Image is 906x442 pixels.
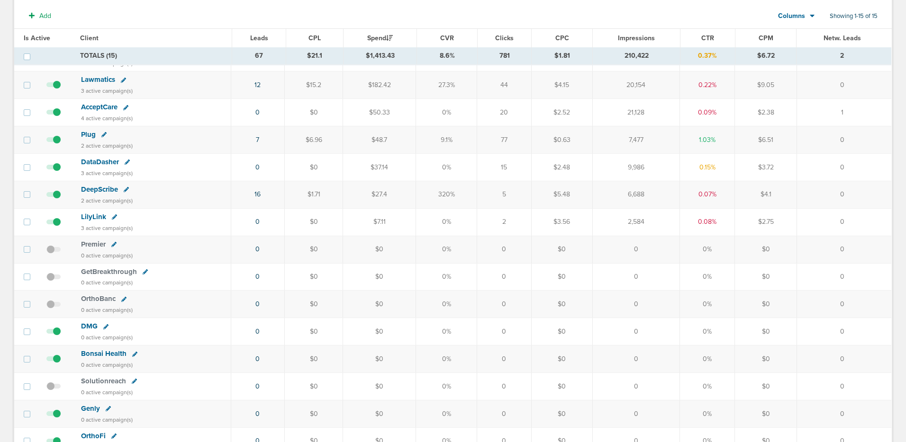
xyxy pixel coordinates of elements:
[81,88,133,94] small: 3 active campaign(s)
[284,400,343,427] td: $0
[343,263,416,291] td: $0
[416,71,477,99] td: 27.3%
[81,115,133,122] small: 4 active campaign(s)
[797,345,891,373] td: 0
[477,345,532,373] td: 0
[735,236,797,263] td: $0
[477,126,532,154] td: 77
[477,99,532,126] td: 20
[680,47,735,64] td: 0.37%
[255,410,260,418] a: 0
[284,318,343,345] td: $0
[416,208,477,236] td: 0%
[74,47,232,64] td: TOTALS (15)
[477,47,531,64] td: 781
[701,34,714,42] span: CTR
[592,291,679,318] td: 0
[284,263,343,291] td: $0
[81,225,133,231] small: 3 active campaign(s)
[797,153,891,181] td: 0
[778,11,805,21] span: Columns
[81,240,106,248] span: Premier
[797,318,891,345] td: 0
[416,373,477,400] td: 0%
[531,291,592,318] td: $0
[592,99,679,126] td: 21,128
[735,99,797,126] td: $2.38
[735,181,797,208] td: $4.1
[824,34,861,42] span: Netw. Leads
[592,71,679,99] td: 20,154
[830,12,878,20] span: Showing 1-15 of 15
[531,373,592,400] td: $0
[592,181,679,208] td: 6,688
[735,345,797,373] td: $0
[592,373,679,400] td: 0
[531,318,592,345] td: $0
[592,318,679,345] td: 0
[477,181,532,208] td: 5
[679,291,734,318] td: 0%
[531,181,592,208] td: $5.48
[80,34,99,42] span: Client
[797,263,891,291] td: 0
[81,404,100,413] span: Genly
[735,373,797,400] td: $0
[592,126,679,154] td: 7,477
[735,126,797,154] td: $6.51
[255,245,260,253] a: 0
[679,400,734,427] td: 0%
[679,126,734,154] td: 1.03%
[531,263,592,291] td: $0
[343,71,416,99] td: $182.42
[343,236,416,263] td: $0
[531,153,592,181] td: $2.48
[592,400,679,427] td: 0
[735,318,797,345] td: $0
[531,99,592,126] td: $2.52
[284,181,343,208] td: $1.71
[284,373,343,400] td: $0
[81,322,98,330] span: DMG
[735,153,797,181] td: $3.72
[367,34,393,42] span: Spend
[232,47,286,64] td: 67
[81,170,133,177] small: 3 active campaign(s)
[81,377,126,385] span: Solutionreach
[81,158,119,166] span: DataDasher
[39,12,51,20] span: Add
[81,142,133,149] small: 2 active campaign(s)
[592,153,679,181] td: 9,986
[254,81,261,89] a: 12
[679,318,734,345] td: 0%
[679,345,734,373] td: 0%
[735,208,797,236] td: $2.75
[255,273,260,281] a: 0
[81,416,133,423] small: 0 active campaign(s)
[797,208,891,236] td: 0
[797,291,891,318] td: 0
[592,208,679,236] td: 2,584
[759,34,773,42] span: CPM
[416,99,477,126] td: 0%
[618,34,655,42] span: Impressions
[797,400,891,427] td: 0
[531,345,592,373] td: $0
[343,126,416,154] td: $48.7
[416,126,477,154] td: 9.1%
[343,291,416,318] td: $0
[81,103,118,111] span: AcceptCare
[255,163,260,171] a: 0
[81,307,133,313] small: 0 active campaign(s)
[284,71,343,99] td: $15.2
[250,34,268,42] span: Leads
[81,75,115,84] span: Lawmatics
[735,47,797,64] td: $6.72
[256,136,259,144] a: 7
[797,236,891,263] td: 0
[343,153,416,181] td: $37.14
[343,400,416,427] td: $0
[81,432,106,440] span: OrthoFi
[735,71,797,99] td: $9.05
[679,153,734,181] td: 0.15%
